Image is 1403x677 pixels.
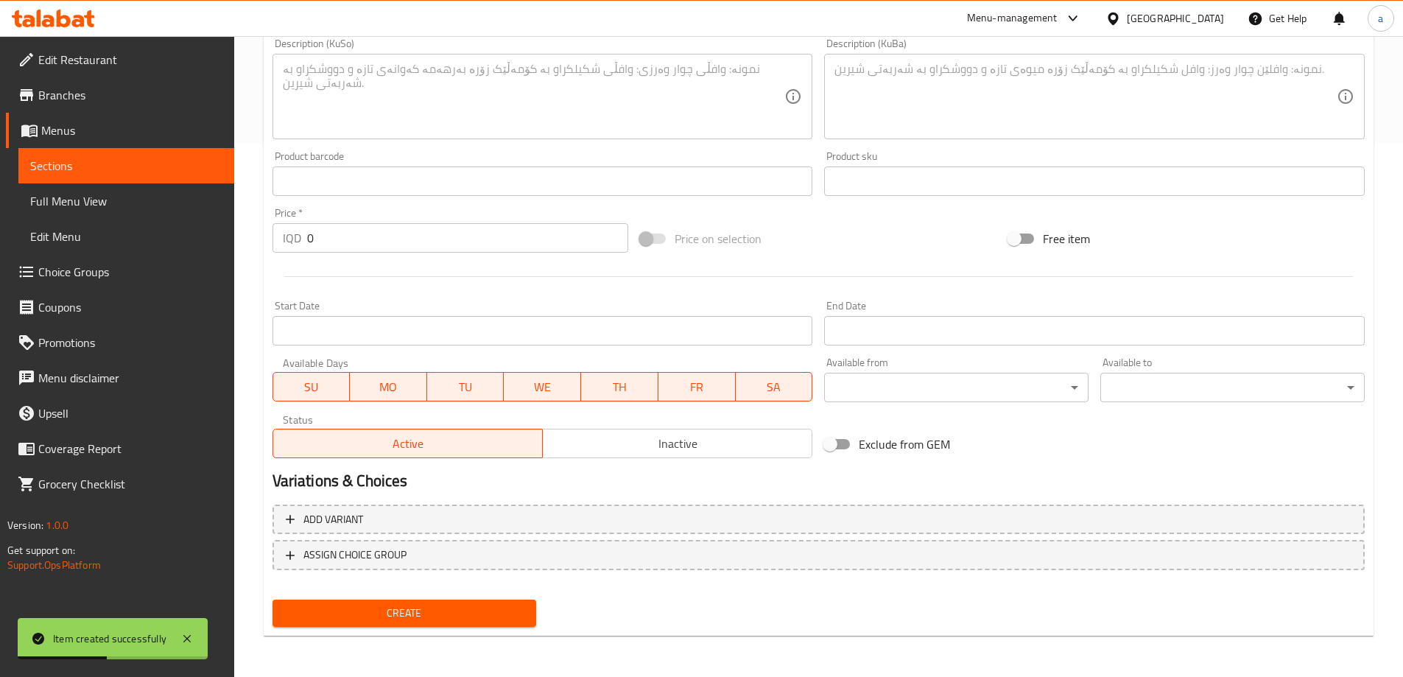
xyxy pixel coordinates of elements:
span: Inactive [549,433,806,455]
a: Edit Restaurant [6,42,234,77]
span: WE [510,376,575,398]
div: [GEOGRAPHIC_DATA] [1127,10,1224,27]
a: Edit Menu [18,219,234,254]
div: ​ [824,373,1089,402]
input: Please enter product barcode [272,166,813,196]
a: Coupons [6,290,234,325]
button: WE [504,372,581,401]
a: Branches [6,77,234,113]
span: Coverage Report [38,440,222,457]
span: Price on selection [675,230,762,248]
input: Please enter price [307,223,629,253]
span: Edit Restaurant [38,51,222,69]
a: Sections [18,148,234,183]
h2: Variations & Choices [272,470,1365,492]
span: Promotions [38,334,222,351]
span: Branches [38,86,222,104]
span: Menu disclaimer [38,369,222,387]
input: Please enter product sku [824,166,1365,196]
span: Upsell [38,404,222,422]
span: MO [356,376,421,398]
div: ​ [1100,373,1365,402]
span: ASSIGN CHOICE GROUP [303,546,407,564]
span: Sections [30,157,222,175]
span: TU [433,376,499,398]
div: Item created successfully [53,631,166,647]
a: Promotions [6,325,234,360]
a: Choice Groups [6,254,234,290]
span: a [1378,10,1383,27]
span: Add variant [303,511,363,529]
a: Coverage Report [6,431,234,466]
span: Free item [1043,230,1090,248]
span: Exclude from GEM [859,435,950,453]
span: FR [664,376,730,398]
button: FR [658,372,736,401]
span: Grocery Checklist [38,475,222,493]
button: Inactive [542,429,812,458]
button: SU [272,372,351,401]
span: SU [279,376,345,398]
a: Menus [6,113,234,148]
span: Choice Groups [38,263,222,281]
button: SA [736,372,813,401]
span: 1.0.0 [46,516,68,535]
button: MO [350,372,427,401]
button: Create [272,600,537,627]
span: Active [279,433,537,455]
p: IQD [283,229,301,247]
span: Full Menu View [30,192,222,210]
a: Grocery Checklist [6,466,234,502]
button: TH [581,372,658,401]
a: Menu disclaimer [6,360,234,396]
span: Get support on: [7,541,75,560]
span: Create [284,604,525,622]
span: Edit Menu [30,228,222,245]
button: Add variant [272,505,1365,535]
span: Version: [7,516,43,535]
a: Upsell [6,396,234,431]
span: Coupons [38,298,222,316]
span: Menus [41,122,222,139]
div: Menu-management [967,10,1058,27]
a: Support.OpsPlatform [7,555,101,575]
a: Full Menu View [18,183,234,219]
button: Active [272,429,543,458]
span: SA [742,376,807,398]
button: ASSIGN CHOICE GROUP [272,540,1365,570]
button: TU [427,372,504,401]
span: TH [587,376,653,398]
